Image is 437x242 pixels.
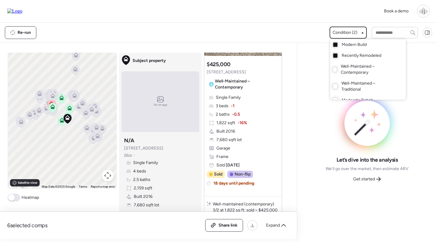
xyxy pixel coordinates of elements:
[342,97,373,103] span: Moderate Rehab
[342,42,367,48] span: Modern Build
[342,53,381,59] span: Recently Remodeled
[341,80,394,92] span: Well-Maintained – Traditional
[384,8,409,14] span: Book a demo
[7,222,48,229] span: 6 selected comps
[7,8,22,14] img: Logo
[341,63,393,76] span: Well-Maintained – Contemporary
[266,222,280,228] span: Expand
[218,222,238,228] span: Share link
